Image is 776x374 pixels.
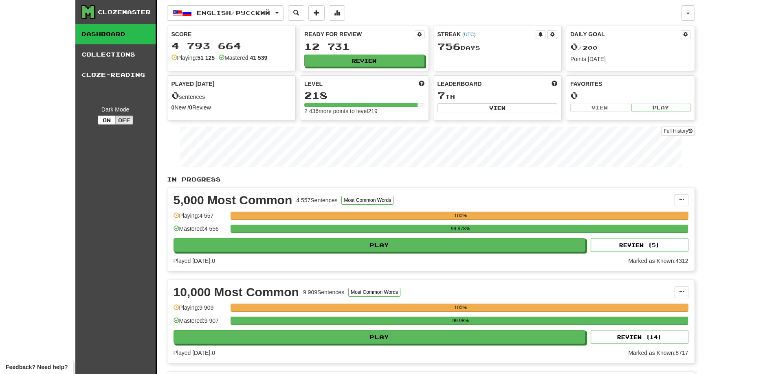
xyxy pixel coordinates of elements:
button: Off [115,116,133,125]
span: 0 [570,41,578,52]
strong: 0 [189,104,192,111]
div: Mastered: 4 556 [174,225,226,238]
div: Clozemaster [98,8,151,16]
span: 0 [171,90,179,101]
div: Mastered: [219,54,267,62]
button: Review (5) [591,238,688,252]
div: 4 557 Sentences [296,196,337,204]
strong: 41 539 [250,55,267,61]
div: 100% [233,304,688,312]
div: Playing: 4 557 [174,212,226,225]
div: sentences [171,90,292,101]
button: Review (14) [591,330,688,344]
div: Streak [437,30,536,38]
div: 9 909 Sentences [303,288,344,296]
strong: 51 125 [197,55,215,61]
div: 99.98% [233,317,688,325]
button: Add sentence to collection [308,5,325,21]
div: Daily Goal [570,30,681,39]
div: 12 731 [304,42,424,52]
div: 0 [570,90,690,101]
div: Marked as Known: 4312 [628,257,688,265]
div: 218 [304,90,424,101]
span: Level [304,80,323,88]
span: / 200 [570,44,598,51]
div: Favorites [570,80,690,88]
span: Leaderboard [437,80,482,88]
a: (UTC) [462,32,475,37]
a: Collections [75,44,156,65]
span: 756 [437,41,461,52]
p: In Progress [167,175,695,184]
div: 4 793 664 [171,41,292,51]
button: View [570,103,629,112]
span: Played [DATE]: 0 [174,350,215,356]
div: Playing: [171,54,215,62]
button: Play [631,103,690,112]
div: th [437,90,558,101]
strong: 0 [171,104,175,111]
span: Open feedback widget [6,363,68,371]
a: Dashboard [75,24,156,44]
a: Cloze-Reading [75,65,156,85]
span: English / Русский [197,9,270,16]
div: New / Review [171,103,292,112]
div: Marked as Known: 8717 [628,349,688,357]
button: Search sentences [288,5,304,21]
span: Played [DATE]: 0 [174,258,215,264]
span: Played [DATE] [171,80,215,88]
button: Most Common Words [341,196,393,205]
div: Dark Mode [81,105,149,114]
button: English/Русский [167,5,284,21]
div: 2 436 more points to level 219 [304,107,424,115]
div: Mastered: 9 907 [174,317,226,330]
button: View [437,103,558,112]
button: More stats [329,5,345,21]
a: Full History [661,127,695,136]
button: Play [174,238,586,252]
button: Most Common Words [348,288,400,297]
div: 100% [233,212,688,220]
button: Review [304,55,424,67]
div: Score [171,30,292,38]
div: 10,000 Most Common [174,286,299,298]
div: 5,000 Most Common [174,194,292,206]
div: Playing: 9 909 [174,304,226,317]
button: On [98,116,116,125]
div: Points [DATE] [570,55,690,63]
div: 99.978% [233,225,688,233]
span: 7 [437,90,445,101]
div: Ready for Review [304,30,415,38]
button: Play [174,330,586,344]
div: Day s [437,42,558,52]
span: This week in points, UTC [552,80,557,88]
span: Score more points to level up [419,80,424,88]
